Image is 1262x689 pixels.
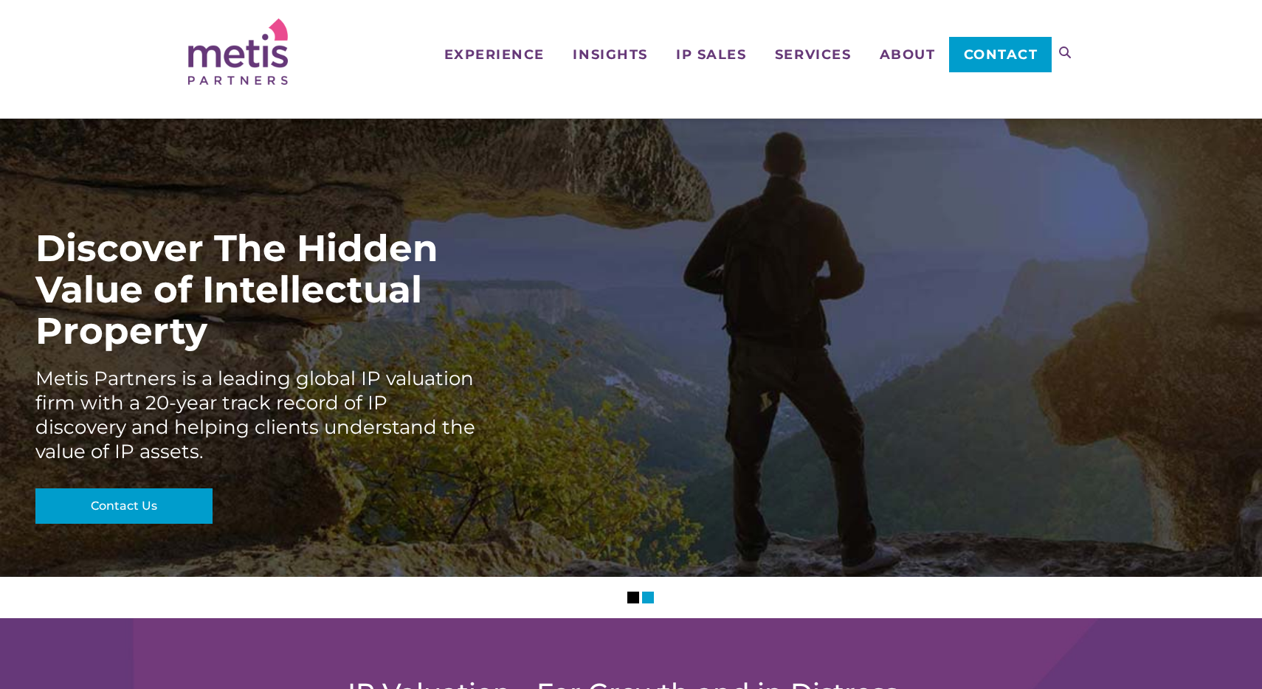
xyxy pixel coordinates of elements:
[627,592,639,603] li: Slider Page 1
[35,367,478,464] div: Metis Partners is a leading global IP valuation firm with a 20-year track record of IP discovery ...
[444,48,545,61] span: Experience
[642,592,654,603] li: Slider Page 2
[880,48,936,61] span: About
[676,48,746,61] span: IP Sales
[949,37,1052,72] a: Contact
[188,18,288,85] img: Metis Partners
[35,488,213,524] a: Contact Us
[775,48,851,61] span: Services
[964,48,1038,61] span: Contact
[35,228,478,352] div: Discover The Hidden Value of Intellectual Property
[573,48,647,61] span: Insights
